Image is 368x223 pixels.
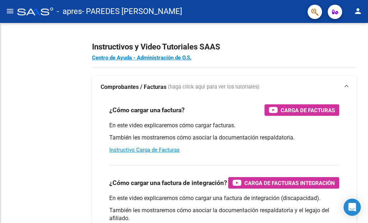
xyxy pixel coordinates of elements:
mat-icon: person [354,7,362,15]
span: - PAREDES [PERSON_NAME] [82,4,182,19]
mat-icon: menu [6,7,14,15]
span: - apres [57,4,82,19]
h3: ¿Cómo cargar una factura de integración? [109,178,227,188]
a: Centro de Ayuda - Administración de O.S. [92,54,192,61]
p: También les mostraremos cómo asociar la documentación respaldatoria. [109,134,339,142]
h3: ¿Cómo cargar una factura? [109,105,185,115]
span: Carga de Facturas Integración [244,179,335,188]
div: Open Intercom Messenger [344,199,361,216]
mat-expansion-panel-header: Comprobantes / Facturas (haga click aquí para ver los tutoriales) [92,76,356,99]
button: Carga de Facturas Integración [228,177,339,189]
button: Carga de Facturas [264,104,339,116]
a: Instructivo Carga de Facturas [109,147,180,153]
h2: Instructivos y Video Tutoriales SAAS [92,40,356,54]
span: Carga de Facturas [281,106,335,115]
p: En este video explicaremos cómo cargar facturas. [109,122,339,129]
p: También les mostraremos cómo asociar la documentación respaldatoria y el legajo del afiliado. [109,207,339,222]
strong: Comprobantes / Facturas [101,83,166,91]
p: En este video explicaremos cómo cargar una factura de integración (discapacidad). [109,194,339,202]
span: (haga click aquí para ver los tutoriales) [168,83,259,91]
